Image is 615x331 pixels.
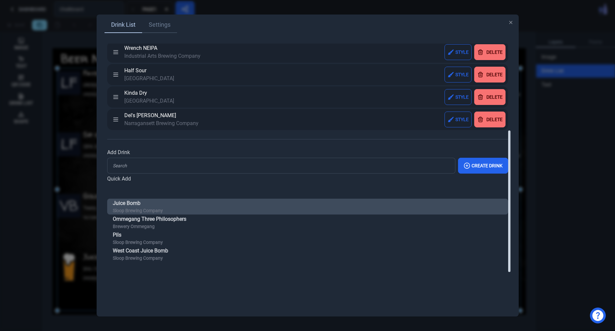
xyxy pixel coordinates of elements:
[113,247,168,255] span: West Coast Juice Bomb
[445,89,472,105] button: Style
[124,67,174,75] div: Half Sour
[107,199,508,215] button: Juice BombSloop Brewing Company
[474,112,506,127] button: Delete
[445,44,472,60] button: Style
[107,158,455,174] input: Search
[124,89,174,97] div: Kinda Dry
[113,223,186,230] span: Brewery Ommegang
[107,64,508,85] div: Half Sour[GEOGRAPHIC_DATA]StyleDelete
[486,95,503,99] div: Delete
[458,158,508,174] button: Create Drink
[124,119,199,127] div: Narragansett Brewing Company
[474,67,506,83] button: Delete
[107,246,508,262] button: West Coast Juice BombSloop Brewing Company
[486,50,503,54] div: Delete
[455,117,469,122] div: Style
[445,112,472,127] button: Style
[124,112,199,119] div: Del's [PERSON_NAME]
[445,67,472,83] button: Style
[113,207,163,214] span: Sloop Brewing Company
[486,117,503,122] div: Delete
[124,44,200,52] div: Wrench NEIPA
[124,52,200,60] div: Industrial Arts Brewing Company
[107,215,508,230] button: Ommegang Three PhilosophersBrewery Ommegang
[124,75,174,83] div: [GEOGRAPHIC_DATA]
[113,255,168,261] span: Sloop Brewing Company
[486,72,503,77] div: Delete
[113,215,186,223] span: Ommegang Three Philosophers
[113,231,163,239] span: Pils
[455,72,469,77] div: Style
[107,149,508,156] label: Add Drink
[124,97,174,105] div: [GEOGRAPHIC_DATA]
[107,109,508,130] div: Del's [PERSON_NAME]Narragansett Brewing CompanyStyleDelete
[107,86,508,108] div: Kinda Dry[GEOGRAPHIC_DATA]StyleDelete
[455,95,469,99] div: Style
[113,199,163,207] span: Juice Bomb
[455,50,469,54] div: Style
[105,17,142,33] a: Drink List
[107,175,508,183] label: Quick Add
[142,17,177,33] a: Settings
[107,42,508,63] div: Wrench NEIPAIndustrial Arts Brewing CompanyStyleDelete
[474,89,506,105] button: Delete
[107,230,508,246] button: PilsSloop Brewing Company
[113,239,163,246] span: Sloop Brewing Company
[474,44,506,60] button: Delete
